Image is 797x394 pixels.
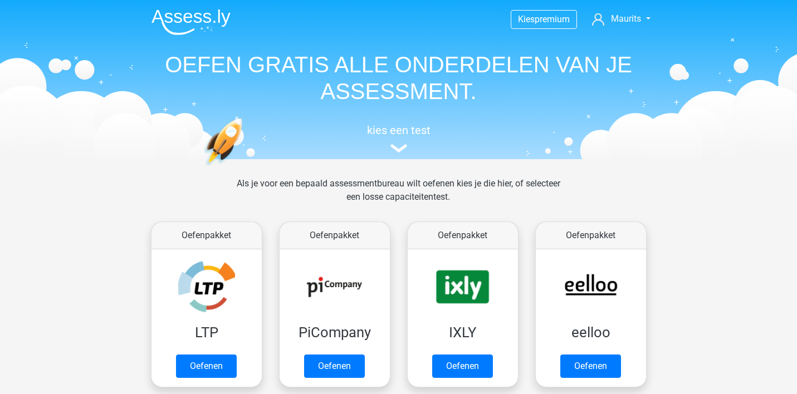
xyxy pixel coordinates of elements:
[511,12,576,27] a: Kiespremium
[143,51,655,105] h1: OEFEN GRATIS ALLE ONDERDELEN VAN JE ASSESSMENT.
[390,144,407,152] img: assessment
[518,14,535,24] span: Kies
[560,354,621,378] a: Oefenen
[588,12,654,26] a: Maurits
[304,354,365,378] a: Oefenen
[143,124,655,137] h5: kies een test
[432,354,493,378] a: Oefenen
[228,177,569,217] div: Als je voor een bepaald assessmentbureau wilt oefenen kies je die hier, of selecteer een losse ca...
[151,9,231,35] img: Assessly
[611,13,641,24] span: Maurits
[204,118,286,219] img: oefenen
[535,14,570,24] span: premium
[143,124,655,153] a: kies een test
[176,354,237,378] a: Oefenen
